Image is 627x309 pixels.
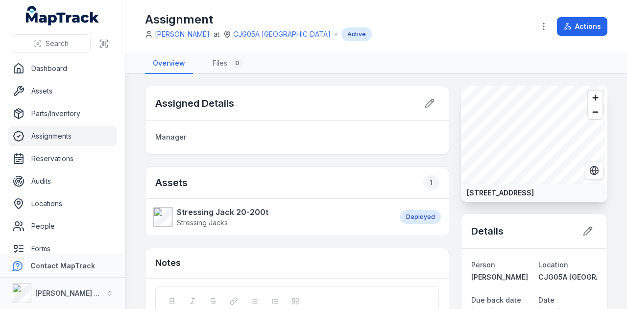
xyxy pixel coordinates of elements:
span: Location [538,261,568,269]
a: Assignments [8,126,117,146]
h2: Assets [155,175,439,190]
strong: Contact MapTrack [30,261,95,270]
span: Due back date [471,296,521,304]
button: Search [12,34,91,53]
span: Date [538,296,555,304]
button: Zoom in [588,91,603,105]
strong: [PERSON_NAME] Group [35,289,116,297]
h3: Notes [155,256,181,270]
h2: Assigned Details [155,96,234,110]
a: [PERSON_NAME] [471,272,530,282]
a: [PERSON_NAME] [155,29,210,39]
span: Stressing Jacks [177,218,228,227]
button: Actions [557,17,607,36]
a: Stressing Jack 20-200tStressing Jacks [153,206,390,228]
a: Dashboard [8,59,117,78]
a: Reservations [8,149,117,168]
a: Locations [8,194,117,214]
a: Parts/Inventory [8,104,117,123]
strong: [STREET_ADDRESS] [467,188,534,198]
span: at [214,29,219,39]
div: Active [341,27,372,41]
span: Search [46,39,69,48]
a: Assets [8,81,117,101]
span: Person [471,261,495,269]
div: 0 [231,57,243,69]
a: CJG05A [GEOGRAPHIC_DATA] [538,272,597,282]
h1: Assignment [145,12,372,27]
a: Forms [8,239,117,259]
a: Files0 [205,53,251,74]
a: Overview [145,53,193,74]
a: CJG05A [GEOGRAPHIC_DATA] [233,29,331,39]
button: Switch to Satellite View [585,161,603,180]
h2: Details [471,224,504,238]
canvas: Map [461,86,605,184]
strong: Stressing Jack 20-200t [177,206,268,218]
div: 1 [423,175,439,190]
a: Audits [8,171,117,191]
span: Manager [155,133,186,141]
button: Zoom out [588,105,603,119]
div: Deployed [400,210,441,224]
a: People [8,216,117,236]
a: MapTrack [26,6,99,25]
